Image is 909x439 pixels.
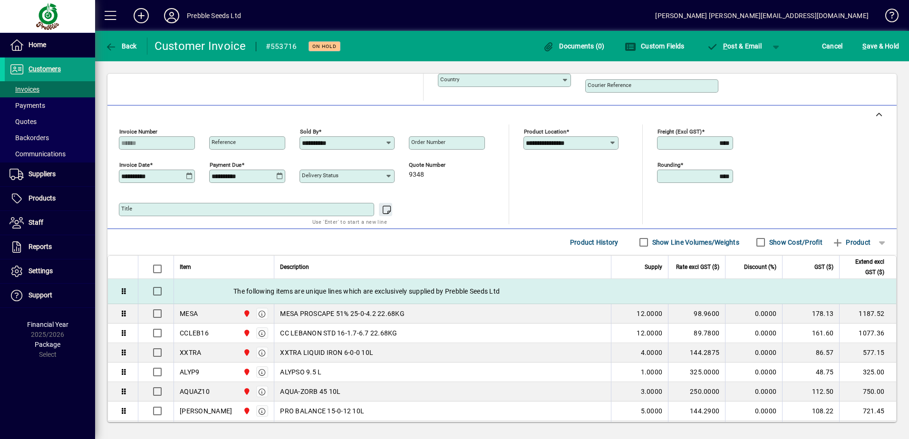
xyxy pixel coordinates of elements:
[5,130,95,146] a: Backorders
[119,162,150,168] mat-label: Invoice date
[650,238,739,247] label: Show Line Volumes/Weights
[725,363,782,382] td: 0.0000
[5,211,95,235] a: Staff
[674,367,719,377] div: 325.0000
[409,162,466,168] span: Quote number
[29,170,56,178] span: Suppliers
[706,42,762,50] span: ost & Email
[411,139,445,145] mat-label: Order number
[280,262,309,272] span: Description
[5,187,95,210] a: Products
[10,118,37,125] span: Quotes
[180,387,210,396] div: AQUAZ10
[723,42,727,50] span: P
[832,235,870,250] span: Product
[174,279,896,304] div: The following items are unique lines which are exclusively supplied by Prebble Seeds Ltd
[839,363,896,382] td: 325.00
[862,42,866,50] span: S
[5,284,95,307] a: Support
[5,162,95,186] a: Suppliers
[524,128,566,135] mat-label: Product location
[725,324,782,343] td: 0.0000
[570,235,619,250] span: Product History
[782,382,839,401] td: 112.50
[782,304,839,324] td: 178.13
[637,309,662,318] span: 12.0000
[543,42,605,50] span: Documents (0)
[241,386,251,397] span: PALMERSTON NORTH
[637,328,662,338] span: 12.0000
[782,324,839,343] td: 161.60
[814,262,833,272] span: GST ($)
[10,134,49,142] span: Backorders
[10,86,39,93] span: Invoices
[121,205,132,212] mat-label: Title
[119,128,157,135] mat-label: Invoice number
[241,308,251,319] span: PALMERSTON NORTH
[839,382,896,401] td: 750.00
[180,406,232,416] div: [PERSON_NAME]
[29,194,56,202] span: Products
[29,267,53,275] span: Settings
[29,41,46,48] span: Home
[29,219,43,226] span: Staff
[658,162,680,168] mat-label: Rounding
[878,2,897,33] a: Knowledge Base
[10,102,45,109] span: Payments
[674,387,719,396] div: 250.0000
[839,304,896,324] td: 1187.52
[860,38,901,55] button: Save & Hold
[10,150,66,158] span: Communications
[641,406,663,416] span: 5.0000
[180,348,201,357] div: XXTRA
[725,343,782,363] td: 0.0000
[187,8,241,23] div: Prebble Seeds Ltd
[280,328,397,338] span: CC LEBANON STD 16-1.7-6.7 22.68KG
[27,321,68,328] span: Financial Year
[588,82,631,88] mat-label: Courier Reference
[280,309,405,318] span: MESA PROSCAPE 51% 25-0-4.2 22.68KG
[180,309,198,318] div: MESA
[822,38,843,54] span: Cancel
[210,162,242,168] mat-label: Payment due
[409,171,424,179] span: 9348
[5,97,95,114] a: Payments
[658,128,702,135] mat-label: Freight (excl GST)
[212,139,236,145] mat-label: Reference
[155,38,246,54] div: Customer Invoice
[676,262,719,272] span: Rate excl GST ($)
[702,38,766,55] button: Post & Email
[241,367,251,377] span: PALMERSTON NORTH
[280,348,373,357] span: XXTRA LIQUID IRON 6-0-0 10L
[180,367,199,377] div: ALYP9
[126,7,156,24] button: Add
[820,38,845,55] button: Cancel
[266,39,297,54] div: #553716
[241,328,251,338] span: PALMERSTON NORTH
[655,8,869,23] div: [PERSON_NAME] [PERSON_NAME][EMAIL_ADDRESS][DOMAIN_NAME]
[312,43,337,49] span: On hold
[541,38,607,55] button: Documents (0)
[180,328,209,338] div: CCLEB16
[674,309,719,318] div: 98.9600
[625,42,685,50] span: Custom Fields
[5,146,95,162] a: Communications
[725,401,782,421] td: 0.0000
[725,304,782,324] td: 0.0000
[241,406,251,416] span: PALMERSTON NORTH
[674,348,719,357] div: 144.2875
[29,65,61,73] span: Customers
[103,38,139,55] button: Back
[744,262,776,272] span: Discount (%)
[674,328,719,338] div: 89.7800
[767,238,822,247] label: Show Cost/Profit
[641,367,663,377] span: 1.0000
[180,262,191,272] span: Item
[29,291,52,299] span: Support
[839,343,896,363] td: 577.15
[782,401,839,421] td: 108.22
[782,343,839,363] td: 86.57
[95,38,147,55] app-page-header-button: Back
[862,38,899,54] span: ave & Hold
[641,387,663,396] span: 3.0000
